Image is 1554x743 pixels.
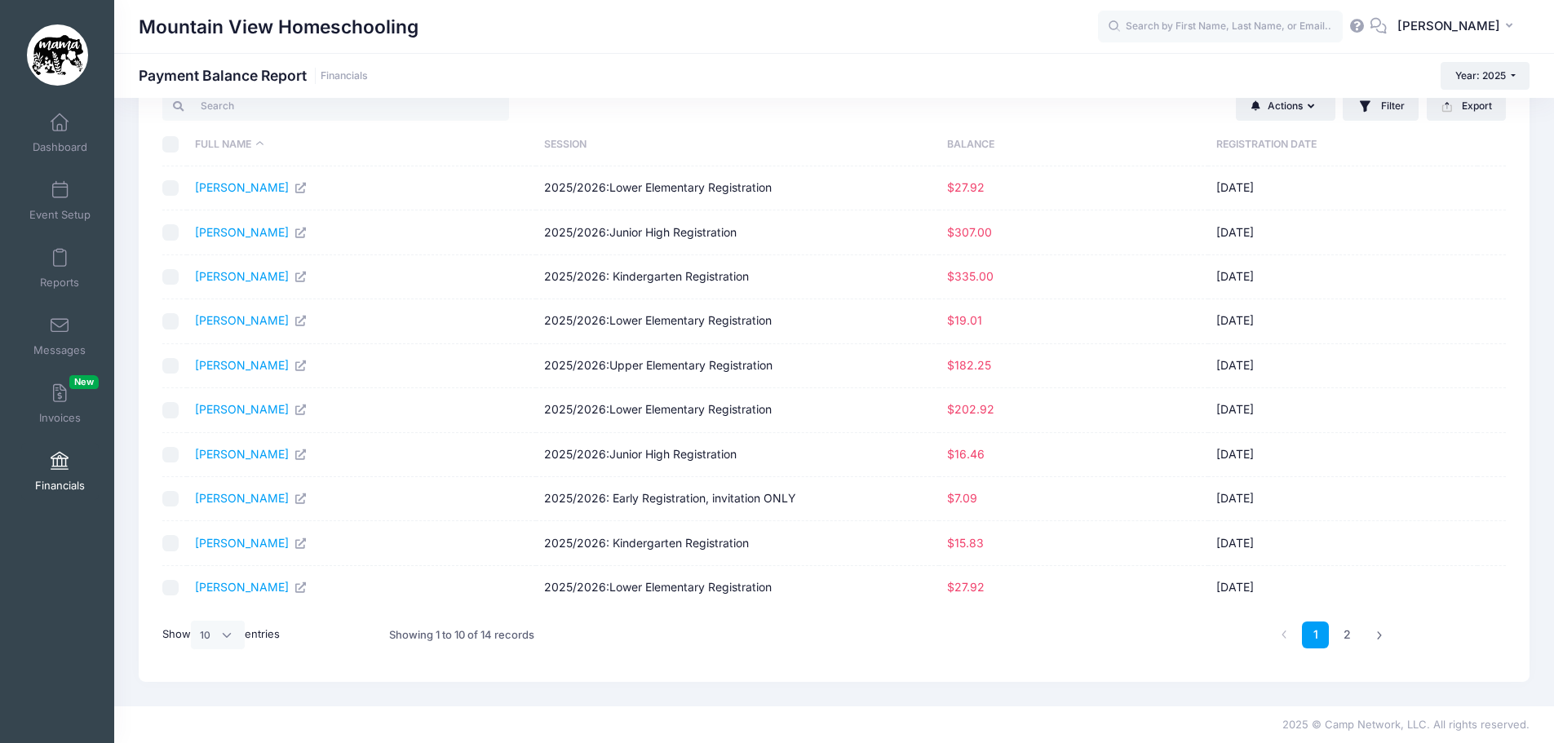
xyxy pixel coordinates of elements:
span: [PERSON_NAME] [1397,17,1500,35]
span: 2025 © Camp Network, LLC. All rights reserved. [1282,718,1530,731]
input: Search [162,92,509,120]
a: [PERSON_NAME] [195,269,308,283]
td: [DATE] [1208,388,1477,432]
span: $335.00 [947,269,994,283]
a: Reports [21,240,99,297]
td: [DATE] [1208,344,1477,388]
th: Balance: activate to sort column ascending [939,123,1208,166]
span: Financials [35,479,85,493]
td: 2025/2026:Lower Elementary Registration [536,566,939,609]
td: [DATE] [1208,255,1477,299]
span: $15.83 [947,536,984,550]
img: Mountain View Homeschooling [27,24,88,86]
td: 2025/2026:Junior High Registration [536,433,939,477]
span: $182.25 [947,358,991,372]
span: $307.00 [947,225,992,239]
a: [PERSON_NAME] [195,313,308,327]
span: Invoices [39,411,81,425]
td: 2025/2026:Lower Elementary Registration [536,166,939,210]
a: [PERSON_NAME] [195,358,308,372]
td: [DATE] [1208,521,1477,565]
span: New [69,375,99,389]
a: [PERSON_NAME] [195,225,308,239]
a: Messages [21,307,99,365]
label: Show entries [162,621,280,648]
button: Export [1427,92,1506,120]
a: Financials [21,443,99,500]
th: Session: activate to sort column ascending [536,123,939,166]
td: [DATE] [1208,299,1477,343]
td: 2025/2026:Lower Elementary Registration [536,388,939,432]
a: Dashboard [21,104,99,161]
h1: Payment Balance Report [139,67,368,84]
a: [PERSON_NAME] [195,536,308,550]
td: 2025/2026: Kindergarten Registration [536,255,939,299]
span: Reports [40,276,79,290]
td: [DATE] [1208,210,1477,254]
button: [PERSON_NAME] [1387,8,1530,46]
a: 2 [1334,621,1361,648]
td: [DATE] [1208,433,1477,477]
td: 2025/2026:Junior High Registration [536,210,939,254]
button: Year: 2025 [1441,62,1530,90]
span: $19.01 [947,313,982,327]
a: [PERSON_NAME] [195,402,308,416]
a: [PERSON_NAME] [195,491,308,505]
a: 1 [1302,621,1329,648]
select: Showentries [191,621,245,648]
th: Registration Date [1208,123,1477,166]
a: [PERSON_NAME] [195,180,308,194]
span: $27.92 [947,580,985,594]
input: Search by First Name, Last Name, or Email... [1098,11,1343,43]
button: Filter [1343,92,1419,122]
td: 2025/2026:Lower Elementary Registration [536,299,939,343]
button: Actions [1236,92,1335,120]
a: InvoicesNew [21,375,99,432]
td: 2025/2026: Kindergarten Registration [536,521,939,565]
a: Financials [321,70,368,82]
a: [PERSON_NAME] [195,447,308,461]
a: Event Setup [21,172,99,229]
span: Year: 2025 [1455,69,1506,82]
td: [DATE] [1208,477,1477,521]
span: Event Setup [29,208,91,222]
h1: Mountain View Homeschooling [139,8,418,46]
div: Showing 1 to 10 of 14 records [389,617,534,654]
span: $7.09 [947,491,977,505]
span: Messages [33,343,86,357]
td: [DATE] [1208,166,1477,210]
span: $27.92 [947,180,985,194]
span: Dashboard [33,140,87,154]
a: [PERSON_NAME] [195,580,308,594]
td: 2025/2026: Early Registration, invitation ONLY [536,477,939,521]
span: $16.46 [947,447,985,461]
th: Full Name: activate to sort column descending [187,123,536,166]
td: [DATE] [1208,566,1477,609]
td: 2025/2026:Upper Elementary Registration [536,344,939,388]
span: $202.92 [947,402,994,416]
